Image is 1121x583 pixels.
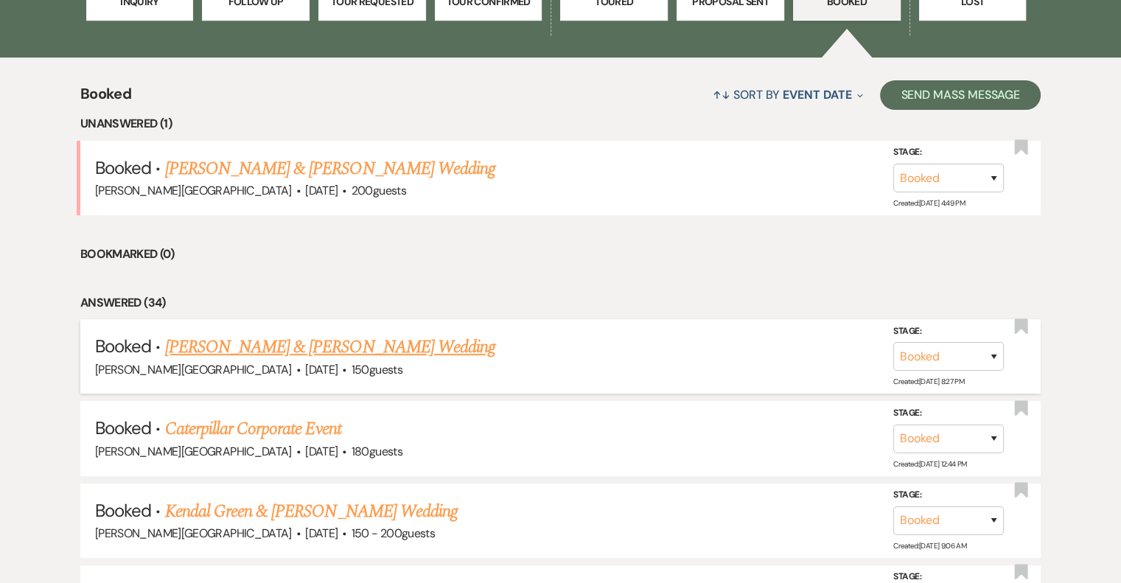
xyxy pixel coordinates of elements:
span: 180 guests [352,444,402,459]
li: Bookmarked (0) [80,245,1041,264]
span: [DATE] [305,362,338,377]
a: Caterpillar Corporate Event [165,416,341,442]
span: Booked [80,83,131,114]
label: Stage: [893,487,1004,503]
a: Kendal Green & [PERSON_NAME] Wedding [165,498,458,525]
span: 200 guests [352,183,406,198]
button: Send Mass Message [880,80,1041,110]
span: [PERSON_NAME][GEOGRAPHIC_DATA] [95,183,292,198]
span: Created: [DATE] 8:27 PM [893,377,964,386]
span: Booked [95,416,151,439]
span: [DATE] [305,444,338,459]
span: Created: [DATE] 4:49 PM [893,198,965,208]
span: [PERSON_NAME][GEOGRAPHIC_DATA] [95,444,292,459]
li: Answered (34) [80,293,1041,313]
li: Unanswered (1) [80,114,1041,133]
span: [PERSON_NAME][GEOGRAPHIC_DATA] [95,526,292,541]
span: [PERSON_NAME][GEOGRAPHIC_DATA] [95,362,292,377]
label: Stage: [893,324,1004,340]
span: Booked [95,499,151,522]
span: Booked [95,156,151,179]
a: [PERSON_NAME] & [PERSON_NAME] Wedding [165,156,495,182]
label: Stage: [893,405,1004,422]
span: [DATE] [305,526,338,541]
a: [PERSON_NAME] & [PERSON_NAME] Wedding [165,334,495,360]
span: [DATE] [305,183,338,198]
span: ↑↓ [713,87,730,102]
span: Created: [DATE] 12:44 PM [893,458,966,468]
span: Event Date [783,87,851,102]
span: Booked [95,335,151,357]
label: Stage: [893,144,1004,161]
span: 150 guests [352,362,402,377]
button: Sort By Event Date [707,75,869,114]
span: 150 - 200 guests [352,526,435,541]
span: Created: [DATE] 9:06 AM [893,541,966,551]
